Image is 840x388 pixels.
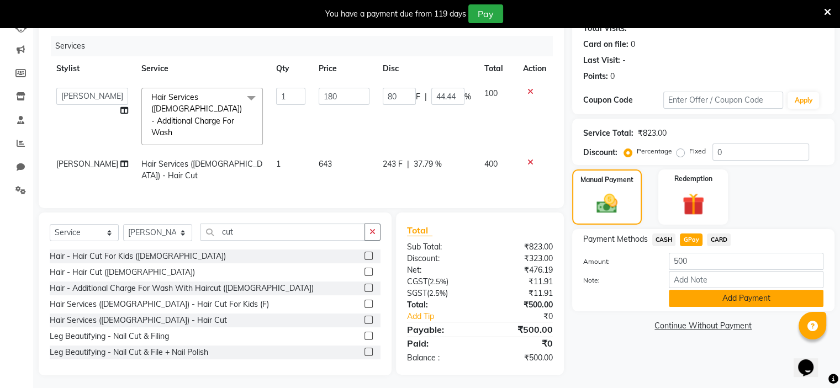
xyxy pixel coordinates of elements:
[50,299,269,310] div: Hair Services ([DEMOGRAPHIC_DATA]) - Hair Cut For Kids (F)
[416,91,420,103] span: F
[788,92,819,109] button: Apply
[376,56,478,81] th: Disc
[669,290,823,307] button: Add Payment
[669,271,823,288] input: Add Note
[399,241,480,253] div: Sub Total:
[652,233,676,246] span: CASH
[50,267,195,278] div: Hair - Hair Cut ([DEMOGRAPHIC_DATA])
[610,71,615,82] div: 0
[707,233,731,246] span: CARD
[399,299,480,311] div: Total:
[430,277,446,286] span: 2.5%
[478,56,516,81] th: Total
[468,4,503,23] button: Pay
[399,288,480,299] div: ( )
[516,56,553,81] th: Action
[622,55,626,66] div: -
[493,311,561,322] div: ₹0
[583,94,663,106] div: Coupon Code
[50,315,227,326] div: Hair Services ([DEMOGRAPHIC_DATA]) - Hair Cut
[399,352,480,364] div: Balance :
[480,253,561,264] div: ₹323.00
[689,146,706,156] label: Fixed
[50,331,169,342] div: Leg Beautifying - Nail Cut & Filing
[480,241,561,253] div: ₹823.00
[407,288,427,298] span: SGST
[399,264,480,276] div: Net:
[135,56,270,81] th: Service
[669,253,823,270] input: Amount
[276,159,281,169] span: 1
[480,323,561,336] div: ₹500.00
[583,55,620,66] div: Last Visit:
[151,92,242,137] span: Hair Services ([DEMOGRAPHIC_DATA]) - Additional Charge For Wash
[51,36,561,56] div: Services
[399,323,480,336] div: Payable:
[583,233,648,245] span: Payment Methods
[407,225,432,236] span: Total
[583,127,633,139] div: Service Total:
[172,127,177,137] a: x
[429,289,446,297] span: 2.5%
[50,56,135,81] th: Stylist
[637,146,672,156] label: Percentage
[407,158,409,170] span: |
[663,92,784,109] input: Enter Offer / Coupon Code
[480,288,561,299] div: ₹11.91
[200,224,365,241] input: Search or Scan
[56,159,118,169] span: [PERSON_NAME]
[575,275,661,285] label: Note:
[583,71,608,82] div: Points:
[484,159,498,169] span: 400
[583,147,617,158] div: Discount:
[680,233,702,246] span: GPay
[50,283,314,294] div: Hair - Additional Charge For Wash With Haircut ([DEMOGRAPHIC_DATA])
[583,23,627,34] div: Total Visits:
[319,159,332,169] span: 643
[325,8,466,20] div: You have a payment due from 119 days
[399,337,480,350] div: Paid:
[583,39,628,50] div: Card on file:
[399,276,480,288] div: ( )
[407,277,427,286] span: CGST
[399,311,493,322] a: Add Tip
[574,320,832,332] a: Continue Without Payment
[141,159,262,180] span: Hair Services ([DEMOGRAPHIC_DATA]) - Hair Cut
[638,127,667,139] div: ₹823.00
[590,192,624,216] img: _cash.svg
[480,264,561,276] div: ₹476.19
[480,299,561,311] div: ₹500.00
[312,56,376,81] th: Price
[675,190,711,218] img: _gift.svg
[480,337,561,350] div: ₹0
[480,352,561,364] div: ₹500.00
[674,174,712,184] label: Redemption
[425,91,427,103] span: |
[383,158,403,170] span: 243 F
[580,175,633,185] label: Manual Payment
[484,88,498,98] span: 100
[575,257,661,267] label: Amount:
[794,344,829,377] iframe: chat widget
[631,39,635,50] div: 0
[464,91,471,103] span: %
[399,253,480,264] div: Discount:
[480,276,561,288] div: ₹11.91
[414,158,442,170] span: 37.79 %
[270,56,313,81] th: Qty
[50,251,226,262] div: Hair - Hair Cut For Kids ([DEMOGRAPHIC_DATA])
[50,347,208,358] div: Leg Beautifying - Nail Cut & File + Nail Polish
